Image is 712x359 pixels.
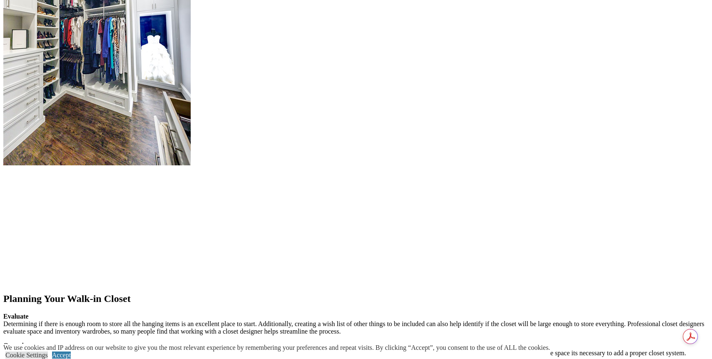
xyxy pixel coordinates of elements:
strong: Organize [3,342,30,349]
p: Determining if there is enough room to store all the hanging items is an excellent place to start... [3,313,709,335]
h2: Planning Your Walk-in Closet [3,293,709,304]
div: We use cookies and IP address on our website to give you the most relevant experience by remember... [3,344,550,352]
a: Accept [52,352,71,359]
a: Cookie Settings [5,352,48,359]
p: One strategy is to use the original rods and shelves of the existing closet however this does not... [3,342,709,357]
strong: Evaluate [3,313,28,320]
